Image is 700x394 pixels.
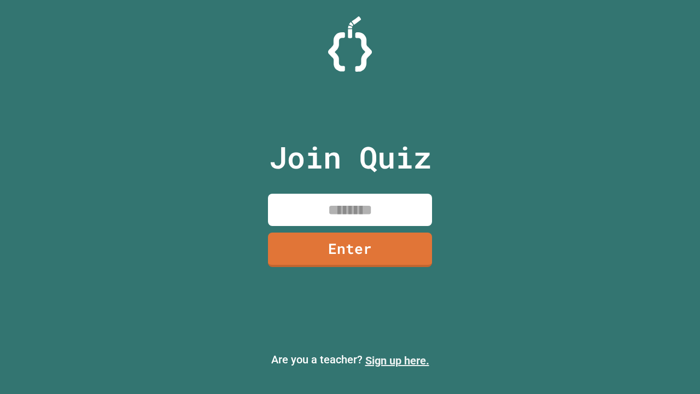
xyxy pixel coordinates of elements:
p: Join Quiz [269,135,431,180]
p: Are you a teacher? [9,351,691,369]
img: Logo.svg [328,16,372,72]
iframe: chat widget [609,303,689,349]
a: Enter [268,233,432,267]
a: Sign up here. [365,354,429,367]
iframe: chat widget [654,350,689,383]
